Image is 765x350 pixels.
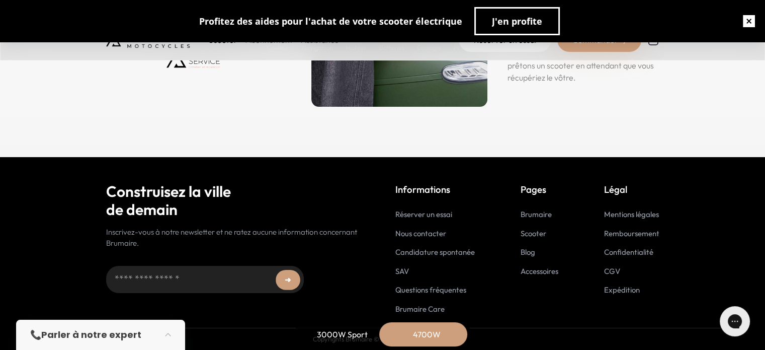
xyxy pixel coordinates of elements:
[715,303,755,340] iframe: Gorgias live chat messenger
[395,247,475,257] a: Candidature spontanée
[106,182,370,219] h2: Construisez la ville de demain
[395,285,466,295] a: Questions fréquentes
[302,322,383,346] div: 3000W Sport
[395,266,409,276] a: SAV
[521,266,558,276] a: Accessoires
[604,209,659,219] a: Mentions légales
[387,322,467,346] div: 4700W
[521,209,552,219] a: Brumaire
[604,182,659,196] p: Légal
[507,47,659,84] p: En cas de panne longue durée, nous vous prêtons un scooter en attendant que vous récupériez le vô...
[604,266,620,276] a: CGV
[521,182,558,196] p: Pages
[106,227,370,249] p: Inscrivez-vous à notre newsletter et ne ratez aucune information concernant Brumaire.
[521,229,546,238] a: Scooter
[604,247,653,257] a: Confidentialité
[604,285,640,295] a: Expédition
[521,247,535,257] a: Blog
[395,304,445,314] a: Brumaire Care
[604,229,659,238] a: Remboursement
[276,270,300,290] button: ➜
[395,182,475,196] p: Informations
[395,229,446,238] a: Nous contacter
[395,209,452,219] a: Réserver un essai
[106,266,304,293] input: Adresse email...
